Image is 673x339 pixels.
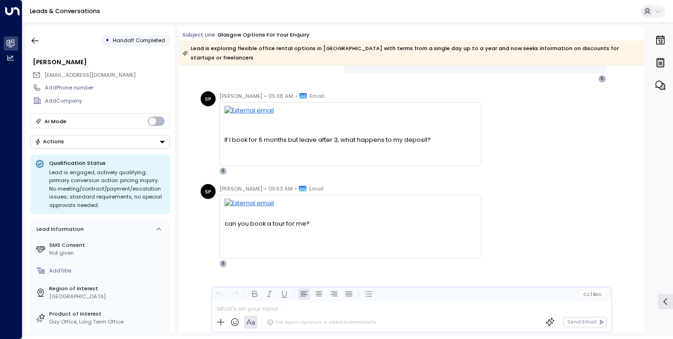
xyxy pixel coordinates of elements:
div: AddCompany [45,97,169,105]
label: SMS Consent [49,241,166,249]
label: Region of Interest [49,285,166,293]
span: Subject Line: [182,31,217,38]
div: Actions [35,138,64,145]
label: Product of Interest [49,310,166,318]
span: Handoff Completed [113,37,165,44]
div: Button group with a nested menu [30,135,170,148]
span: Cc Bcc [583,292,601,297]
img: External email [224,106,477,118]
div: SP [201,184,216,199]
div: S [219,260,227,267]
button: Undo [214,288,225,300]
span: [PERSON_NAME] [219,184,262,193]
div: AI Mode [44,117,66,126]
div: SP [201,91,216,106]
span: [PERSON_NAME] [219,91,262,101]
span: • [264,184,267,193]
span: • [295,184,297,193]
div: If I book for 6 months but leave after 3, what happens to my deposit? [224,126,477,154]
span: • [295,91,297,101]
div: [PERSON_NAME] [33,58,169,66]
span: • [264,91,267,101]
span: sharvari0912@gmail.com [44,71,136,79]
div: Lead is engaged, actively qualifying; primary conversion action: pricing inquiry. No meeting/cont... [49,169,165,210]
div: Glasgow options for your enquiry [217,31,310,39]
button: Actions [30,135,170,148]
div: can you book a tour for me? [224,219,477,246]
div: Lead is exploring flexible office rental options in [GEOGRAPHIC_DATA] with terms from a single da... [182,44,639,62]
span: [EMAIL_ADDRESS][DOMAIN_NAME] [44,71,136,79]
div: Not given [49,249,166,257]
span: 05:38 AM [268,91,293,101]
div: The agent signature is added automatically [267,319,376,325]
span: Email [309,184,324,193]
p: Qualification Status [49,159,165,167]
button: Redo [229,288,240,300]
div: Lead Information [34,225,84,233]
a: Leads & Conversations [30,7,100,15]
div: S [598,75,606,82]
button: Cc|Bcc [580,291,604,298]
span: | [590,292,592,297]
div: AddTitle [49,267,166,275]
div: [GEOGRAPHIC_DATA] [49,293,166,301]
div: S [219,167,227,175]
span: Email [310,91,324,101]
img: External email [224,199,477,210]
div: • [105,34,109,47]
div: AddPhone number [45,84,169,92]
span: 05:53 AM [268,184,293,193]
div: Day Office, Long Term Office [49,318,166,326]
